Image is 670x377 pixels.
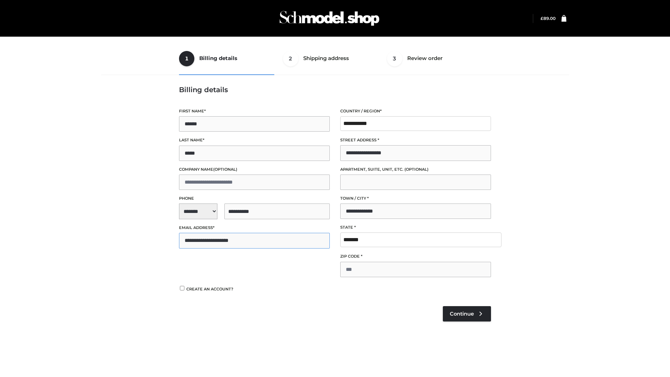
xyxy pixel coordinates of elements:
label: Phone [179,195,330,202]
label: Last name [179,137,330,143]
img: Schmodel Admin 964 [277,5,382,32]
a: Continue [443,306,491,321]
label: Country / Region [340,108,491,114]
input: Create an account? [179,286,185,290]
a: £89.00 [541,16,556,21]
label: Apartment, suite, unit, etc. [340,166,491,173]
label: Company name [179,166,330,173]
bdi: 89.00 [541,16,556,21]
label: ZIP Code [340,253,491,260]
span: (optional) [213,167,237,172]
span: (optional) [404,167,429,172]
label: Town / City [340,195,491,202]
span: Continue [450,311,474,317]
label: Email address [179,224,330,231]
span: Create an account? [186,287,233,291]
h3: Billing details [179,86,491,94]
span: £ [541,16,543,21]
label: State [340,224,491,231]
label: Street address [340,137,491,143]
label: First name [179,108,330,114]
